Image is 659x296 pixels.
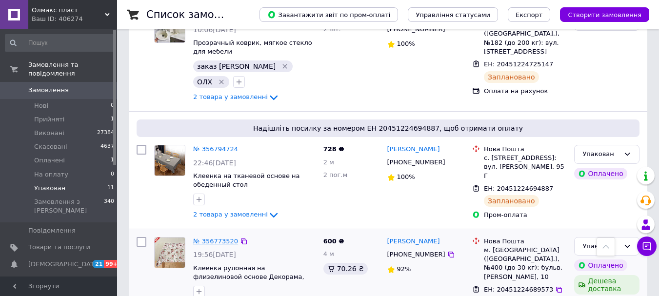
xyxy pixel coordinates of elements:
[28,260,100,269] span: [DEMOGRAPHIC_DATA]
[34,197,104,215] span: Замовлення з [PERSON_NAME]
[193,159,236,167] span: 22:46[DATE]
[574,168,627,179] div: Оплачено
[323,250,334,257] span: 4 м
[484,154,566,180] div: с. [STREET_ADDRESS]: вул. [PERSON_NAME], 95 Г
[323,145,344,153] span: 728 ₴
[197,78,212,86] span: ОЛХ
[100,142,114,151] span: 4637
[34,156,65,165] span: Оплачені
[387,25,445,33] span: [PHONE_NUMBER]
[397,265,411,273] span: 92%
[193,172,300,189] a: Клеенка на тканевой основе на обеденный стол
[193,211,280,218] a: 2 товара у замовленні
[34,115,64,124] span: Прийняті
[560,7,649,22] button: Створити замовлення
[28,243,90,252] span: Товари та послуги
[146,9,245,20] h1: Список замовлень
[484,60,553,68] span: ЕН: 20451224725147
[193,94,268,101] span: 2 товара у замовленні
[484,211,566,219] div: Пром-оплата
[32,6,105,15] span: Олмакс пласт
[154,237,185,268] a: Фото товару
[193,39,312,56] a: Прозрачный коврик, мягкое стекло для мебели
[574,259,627,271] div: Оплачено
[323,25,341,33] span: 2 шт.
[582,241,619,252] div: Упакован
[197,62,276,70] span: заказ [PERSON_NAME]
[34,170,68,179] span: На оплату
[397,40,415,47] span: 100%
[484,246,566,281] div: м. [GEOGRAPHIC_DATA] ([GEOGRAPHIC_DATA].), №400 (до 30 кг): бульв. [PERSON_NAME], 10
[107,184,114,193] span: 11
[387,158,445,166] span: [PHONE_NUMBER]
[323,237,344,245] span: 600 ₴
[34,142,67,151] span: Скасовані
[267,10,390,19] span: Завантажити звіт по пром-оплаті
[397,173,415,180] span: 100%
[550,11,649,18] a: Створити замовлення
[104,260,120,268] span: 99+
[34,184,65,193] span: Упакован
[104,197,114,215] span: 340
[484,87,566,96] div: Оплата на рахунок
[111,101,114,110] span: 0
[111,115,114,124] span: 1
[387,145,440,154] a: [PERSON_NAME]
[5,34,115,52] input: Пошук
[140,123,636,133] span: Надішліть посилку за номером ЕН 20451224694887, щоб отримати оплату
[155,237,185,268] img: Фото товару
[193,145,238,153] a: № 356794724
[637,237,657,256] button: Чат з покупцем
[408,7,498,22] button: Управління статусами
[484,185,553,192] span: ЕН: 20451224694887
[193,211,268,218] span: 2 товара у замовленні
[484,71,539,83] div: Заплановано
[484,20,566,56] div: м. [GEOGRAPHIC_DATA] ([GEOGRAPHIC_DATA].), №182 (до 200 кг): вул. [STREET_ADDRESS]
[484,195,539,207] div: Заплановано
[155,145,185,176] img: Фото товару
[387,251,445,258] span: [PHONE_NUMBER]
[28,226,76,235] span: Повідомлення
[111,156,114,165] span: 1
[508,7,551,22] button: Експорт
[323,263,368,275] div: 70.26 ₴
[97,129,114,138] span: 27384
[281,62,289,70] svg: Видалити мітку
[323,158,334,166] span: 2 м
[387,237,440,246] a: [PERSON_NAME]
[111,170,114,179] span: 0
[416,11,490,19] span: Управління статусами
[260,7,398,22] button: Завантажити звіт по пром-оплаті
[484,286,553,293] span: ЕН: 20451224689573
[323,171,348,178] span: 2 пог.м
[574,275,639,295] div: Дешева доставка
[582,149,619,159] div: Упакован
[28,60,117,78] span: Замовлення та повідомлення
[34,101,48,110] span: Нові
[193,237,238,245] a: № 356773520
[484,237,566,246] div: Нова Пошта
[32,15,117,23] div: Ваш ID: 406274
[218,78,225,86] svg: Видалити мітку
[193,251,236,258] span: 19:56[DATE]
[93,260,104,268] span: 21
[193,264,304,290] a: Клеенка рулонная на флизелиновой основе Декорама, шир. 1,4 м (120-A)
[193,93,280,100] a: 2 товара у замовленні
[34,129,64,138] span: Виконані
[568,11,641,19] span: Створити замовлення
[28,86,69,95] span: Замовлення
[154,145,185,176] a: Фото товару
[516,11,543,19] span: Експорт
[193,26,236,34] span: 10:06[DATE]
[484,145,566,154] div: Нова Пошта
